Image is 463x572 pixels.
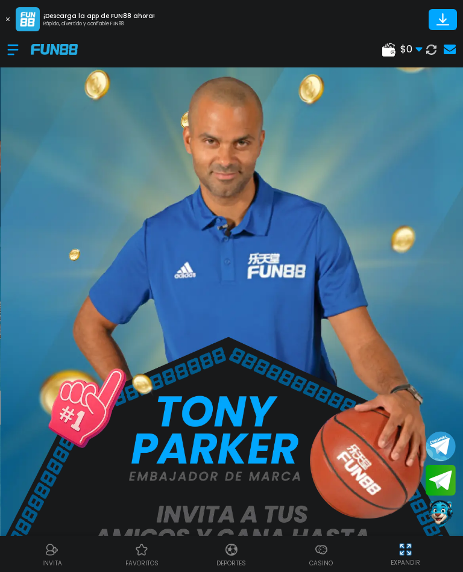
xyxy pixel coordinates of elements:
[125,559,159,568] p: favoritos
[134,542,149,557] img: Casino Favoritos
[314,542,329,557] img: Casino
[97,541,187,568] a: Casino FavoritosCasino Favoritosfavoritos
[16,7,40,31] img: App Logo
[398,542,413,557] img: hide
[224,542,239,557] img: Deportes
[426,431,456,462] button: Join telegram channel
[31,44,78,54] img: Company Logo
[43,11,155,20] p: ¡Descarga la app de FUN88 ahora!
[187,541,277,568] a: DeportesDeportesDeportes
[216,559,246,568] p: Deportes
[426,499,456,530] button: Contact customer service
[42,559,62,568] p: INVITA
[7,541,97,568] a: ReferralReferralINVITA
[391,558,420,567] p: EXPANDIR
[400,42,423,57] span: $ 0
[426,465,456,496] button: Join telegram
[45,542,59,557] img: Referral
[276,541,366,568] a: CasinoCasinoCasino
[309,559,333,568] p: Casino
[43,20,155,28] p: Rápido, divertido y confiable FUN88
